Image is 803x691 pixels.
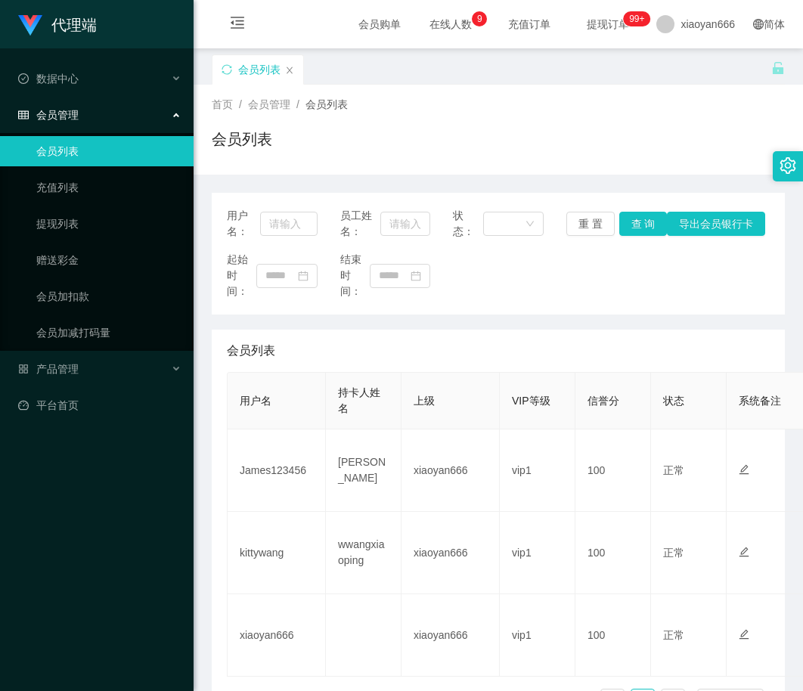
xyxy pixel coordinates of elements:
span: 状态： [453,208,483,240]
span: 会员列表 [227,342,275,360]
span: 结束时间： [340,252,370,299]
span: 用户名： [227,208,260,240]
span: 会员管理 [18,109,79,121]
h1: 代理端 [51,1,97,49]
span: / [239,98,242,110]
i: 图标: table [18,110,29,120]
sup: 9 [472,11,487,26]
a: 提现列表 [36,209,181,239]
span: 信誉分 [588,395,619,407]
span: 会员列表 [305,98,348,110]
span: 产品管理 [18,363,79,375]
td: wwangxiaoping [326,512,401,594]
sup: 1162 [623,11,650,26]
input: 请输入 [260,212,318,236]
td: [PERSON_NAME] [326,429,401,512]
span: 起始时间： [227,252,256,299]
span: VIP等级 [512,395,550,407]
a: 图标: dashboard平台首页 [18,390,181,420]
td: xiaoyan666 [401,594,500,677]
i: 图标: unlock [771,61,785,75]
td: vip1 [500,429,575,512]
i: 图标: edit [739,629,749,640]
td: 100 [575,594,651,677]
span: 数据中心 [18,73,79,85]
span: 提现订单 [579,19,637,29]
button: 查 询 [619,212,668,236]
a: 代理端 [18,18,97,30]
i: 图标: sync [222,64,232,75]
i: 图标: edit [739,464,749,475]
img: logo.9652507e.png [18,15,42,36]
span: 正常 [663,547,684,559]
i: 图标: menu-fold [212,1,263,49]
a: 会员列表 [36,136,181,166]
td: xiaoyan666 [228,594,326,677]
td: kittywang [228,512,326,594]
i: 图标: close [285,66,294,75]
a: 赠送彩金 [36,245,181,275]
span: 正常 [663,464,684,476]
i: 图标: calendar [411,271,421,281]
input: 请输入 [380,212,430,236]
span: 首页 [212,98,233,110]
a: 会员加减打码量 [36,318,181,348]
a: 充值列表 [36,172,181,203]
td: vip1 [500,512,575,594]
p: 9 [477,11,482,26]
td: James123456 [228,429,326,512]
a: 会员加扣款 [36,281,181,311]
td: 100 [575,512,651,594]
button: 重 置 [566,212,615,236]
span: / [296,98,299,110]
span: 状态 [663,395,684,407]
span: 员工姓名： [340,208,380,240]
button: 导出会员银行卡 [667,212,765,236]
span: 用户名 [240,395,271,407]
h1: 会员列表 [212,128,272,150]
i: 图标: appstore-o [18,364,29,374]
span: 系统备注 [739,395,781,407]
span: 正常 [663,629,684,641]
td: vip1 [500,594,575,677]
td: xiaoyan666 [401,429,500,512]
i: 图标: setting [780,157,796,174]
td: 100 [575,429,651,512]
i: 图标: global [753,19,764,29]
i: 图标: calendar [298,271,308,281]
i: 图标: edit [739,547,749,557]
i: 图标: check-circle-o [18,73,29,84]
span: 上级 [414,395,435,407]
span: 在线人数 [422,19,479,29]
td: xiaoyan666 [401,512,500,594]
span: 充值订单 [501,19,558,29]
span: 会员管理 [248,98,290,110]
span: 持卡人姓名 [338,386,380,414]
div: 会员列表 [238,55,281,84]
i: 图标: down [526,219,535,230]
